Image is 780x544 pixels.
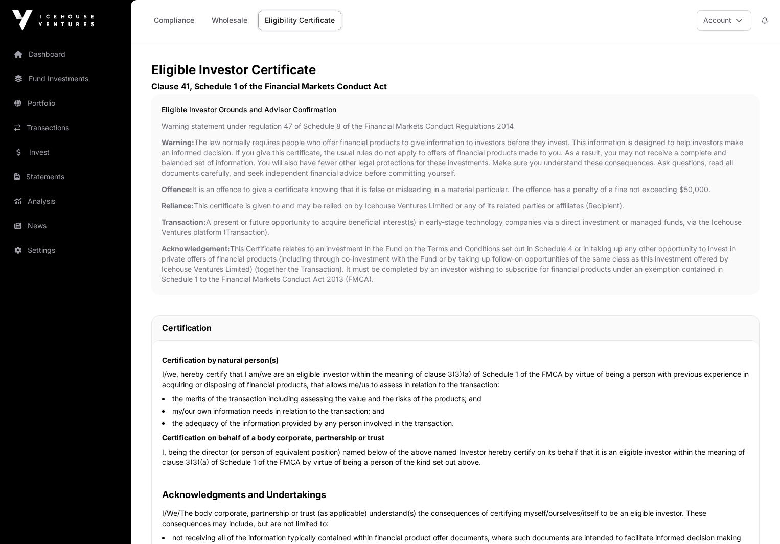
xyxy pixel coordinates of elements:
[8,43,123,65] a: Dashboard
[12,10,94,31] img: Icehouse Ventures Logo
[162,447,749,467] p: I, being the director (or person of equivalent position) named below of the above named Investor ...
[697,10,751,31] button: Account
[8,215,123,237] a: News
[162,201,194,210] strong: Reliance:
[8,239,123,262] a: Settings
[162,418,749,429] li: the adequacy of the information provided by any person involved in the transaction.
[8,92,123,114] a: Portfolio
[162,244,749,285] p: This Certificate relates to an investment in the Fund on the Terms and Conditions set out in Sche...
[162,184,749,195] p: It is an offence to give a certificate knowing that it is false or misleading in a material parti...
[8,190,123,212] a: Analysis
[8,165,123,188] a: Statements
[151,62,760,78] h2: Eligible Investor Certificate
[729,495,780,544] iframe: Chat Widget
[162,356,279,364] strong: Certification by natural person(s)
[162,369,749,390] p: I/we, hereby certify that I am/we are an eligible investor within the meaning of clause 3(3)(a) o...
[162,406,749,416] li: my/our own information needs in relation to the transaction; and
[162,121,749,131] p: Warning statement under regulation 47 of Schedule 8 of the Financial Markets Conduct Regulations ...
[258,11,341,30] a: Eligibility Certificate
[151,80,760,92] h3: Clause 41, Schedule 1 of the Financial Markets Conduct Act
[205,11,254,30] a: Wholesale
[162,217,749,238] p: A present or future opportunity to acquire beneficial interest(s) in early-stage technology compa...
[162,433,384,442] strong: Certification on behalf of a body corporate, partnership or trust
[8,141,123,163] a: Invest
[162,105,749,115] h2: Eligible Investor Grounds and Advisor Confirmation
[8,116,123,139] a: Transactions
[162,488,749,502] h2: Acknowledgments and Undertakings
[162,137,749,178] p: The law normally requires people who offer financial products to give information to investors be...
[162,394,749,404] li: the merits of the transaction including assessing the value and the risks of the products; and
[162,138,194,147] strong: Warning:
[162,508,749,529] p: I/We/The body corporate, partnership or trust (as applicable) understand(s) the consequences of c...
[162,201,749,211] p: This certificate is given to and may be relied on by Icehouse Ventures Limited or any of its rela...
[162,218,206,226] strong: Transaction:
[162,185,192,194] strong: Offence:
[162,322,749,334] h2: Certification
[147,11,201,30] a: Compliance
[8,67,123,90] a: Fund Investments
[162,244,230,253] strong: Acknowledgement:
